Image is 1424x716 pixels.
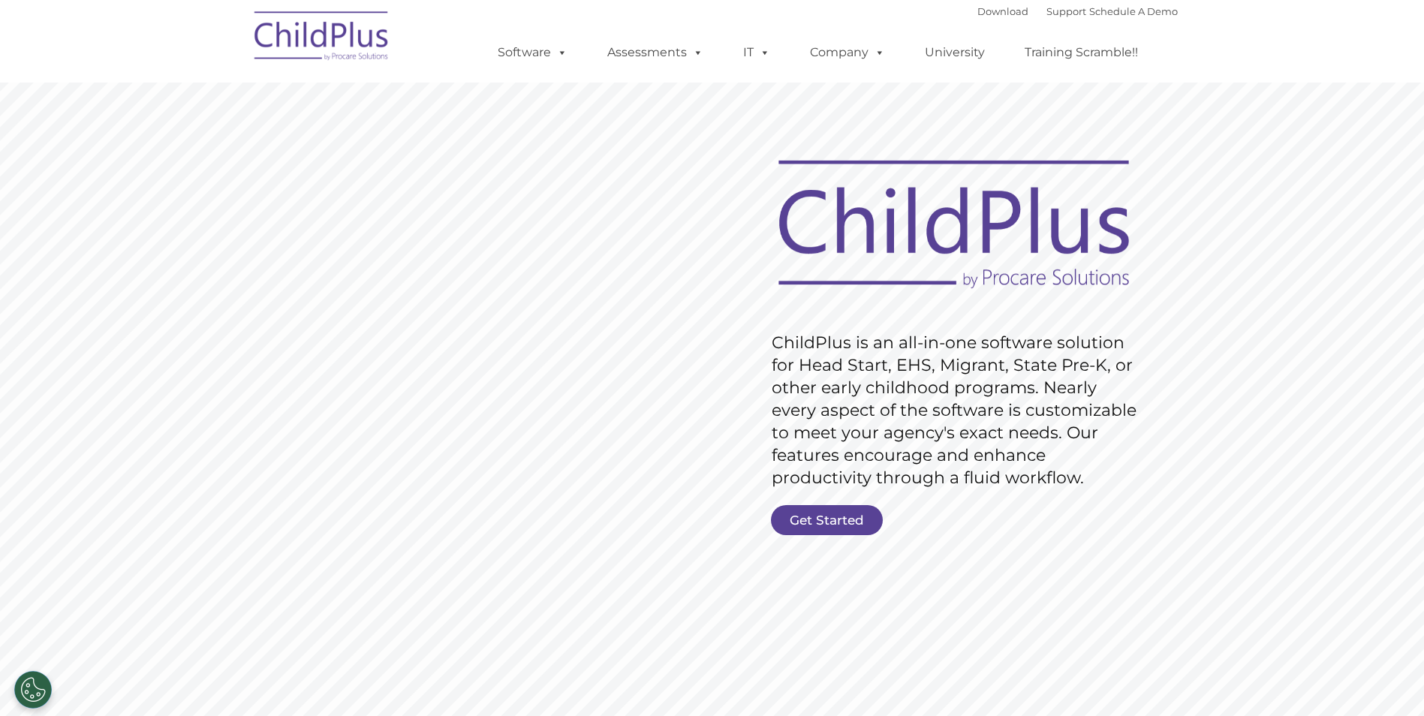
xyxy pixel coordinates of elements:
[483,38,583,68] a: Software
[1010,38,1153,68] a: Training Scramble!!
[728,38,785,68] a: IT
[1089,5,1178,17] a: Schedule A Demo
[771,505,883,535] a: Get Started
[910,38,1000,68] a: University
[592,38,718,68] a: Assessments
[14,671,52,708] button: Cookies Settings
[977,5,1178,17] font: |
[795,38,900,68] a: Company
[977,5,1028,17] a: Download
[772,332,1144,489] rs-layer: ChildPlus is an all-in-one software solution for Head Start, EHS, Migrant, State Pre-K, or other ...
[247,1,397,76] img: ChildPlus by Procare Solutions
[1046,5,1086,17] a: Support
